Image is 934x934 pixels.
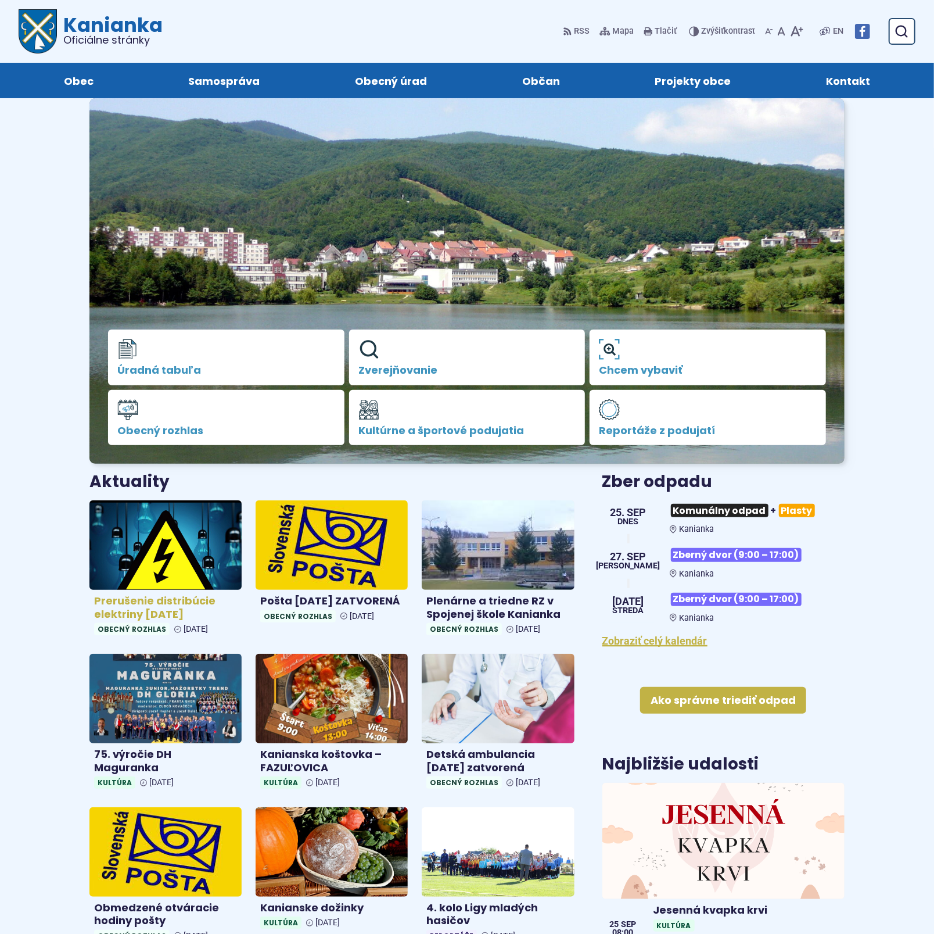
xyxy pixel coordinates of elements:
a: Pošta [DATE] ZATVORENÁ Obecný rozhlas [DATE] [256,500,408,627]
h4: 4. kolo Ligy mladých hasičov [426,901,569,928]
a: Plenárne a triedne RZ v Spojenej škole Kanianka Obecný rozhlas [DATE] [422,500,574,640]
h3: Najbližšie udalosti [602,756,759,774]
span: Zberný dvor (9:00 – 17:00) [671,593,802,606]
a: Občan [486,63,596,98]
a: Projekty obce [619,63,767,98]
a: Komunálny odpad+Plasty Kanianka 25. sep Dnes [602,499,845,534]
h4: Prerušenie distribúcie elektriny [DATE] [94,595,237,621]
span: Kultúra [94,776,135,789]
span: Zberný dvor (9:00 – 17:00) [671,548,802,561]
img: Prejsť na Facebook stránku [855,24,870,39]
a: Zobraziť celý kalendár [602,635,707,647]
span: Obecný rozhlas [260,610,336,622]
span: streda [613,607,644,615]
span: sep [622,921,637,929]
a: Mapa [597,19,637,44]
span: Zvýšiť [702,26,724,36]
a: Zberný dvor (9:00 – 17:00) Kanianka [DATE] streda [602,588,845,623]
span: 27. sep [597,552,660,562]
img: Prejsť na domovskú stránku [19,9,57,53]
h4: Kanianske dožinky [260,901,403,915]
span: Oficiálne stránky [64,35,163,45]
h4: Pošta [DATE] ZATVORENÁ [260,595,403,608]
span: Kanianka [679,613,714,623]
span: Plasty [779,504,815,517]
a: Ako správne triediť odpad [640,687,806,714]
span: Kultúrne a športové podujatia [358,425,576,436]
a: Kanianske dožinky Kultúra [DATE] [256,807,408,933]
h4: Kanianska koštovka – FAZUĽOVICA [260,748,403,774]
h4: 75. výročie DH Maguranka [94,748,237,774]
a: Zverejňovanie [349,330,585,385]
span: Obecný rozhlas [426,776,502,789]
h3: Zber odpadu [602,473,845,491]
a: RSS [563,19,592,44]
button: Tlačiť [641,19,680,44]
span: Obecný úrad [355,63,427,98]
span: Dnes [610,518,646,526]
a: Prerušenie distribúcie elektriny [DATE] Obecný rozhlas [DATE] [89,500,242,640]
span: Kontakt [826,63,870,98]
span: [DATE] [613,596,644,607]
span: Zverejňovanie [358,364,576,376]
h3: Aktuality [89,473,170,491]
span: Kanianka [679,524,714,534]
span: Úradná tabuľa [117,364,335,376]
span: Reportáže z podujatí [599,425,817,436]
span: Mapa [613,24,634,38]
span: Obec [64,63,94,98]
span: [DATE] [315,778,340,788]
span: Kultúra [653,919,695,932]
a: Reportáže z podujatí [590,390,826,446]
span: RSS [574,24,590,38]
span: [PERSON_NAME] [597,562,660,570]
span: Kultúra [260,776,301,789]
span: Obecný rozhlas [426,623,502,635]
a: Samospráva [153,63,296,98]
span: [DATE] [149,778,174,788]
span: Projekty obce [655,63,731,98]
h4: Detská ambulancia [DATE] zatvorená [426,748,569,774]
span: [DATE] [350,611,374,621]
a: Úradná tabuľa [108,330,344,385]
span: Obecný rozhlas [94,623,170,635]
a: EN [831,24,846,38]
a: Detská ambulancia [DATE] zatvorená Obecný rozhlas [DATE] [422,654,574,793]
a: Kontakt [790,63,906,98]
span: Chcem vybaviť [599,364,817,376]
h4: Obmedzené otváracie hodiny pošty [94,901,237,928]
a: Obecný rozhlas [108,390,344,446]
span: EN [833,24,843,38]
span: Kultúra [260,917,301,929]
span: [DATE] [516,624,540,634]
a: Zberný dvor (9:00 – 17:00) Kanianka 27. sep [PERSON_NAME] [602,543,845,578]
span: 25. sep [610,507,646,518]
a: 75. výročie DH Maguranka Kultúra [DATE] [89,654,242,793]
span: [DATE] [184,624,208,634]
span: Tlačiť [655,27,677,37]
h3: + [670,499,845,522]
a: Chcem vybaviť [590,330,826,385]
span: Občan [522,63,560,98]
button: Zvýšiťkontrast [689,19,758,44]
a: Obecný úrad [319,63,463,98]
span: Obecný rozhlas [117,425,335,436]
span: Kanianka [679,569,714,579]
h1: Kanianka [57,15,163,45]
span: Komunálny odpad [671,504,768,517]
button: Zmenšiť veľkosť písma [763,19,775,44]
h4: Jesenná kvapka krvi [653,904,840,917]
span: [DATE] [315,918,340,928]
span: Samospráva [188,63,260,98]
a: Obec [28,63,130,98]
a: Logo Kanianka, prejsť na domovskú stránku. [19,9,163,53]
button: Zväčšiť veľkosť písma [788,19,806,44]
span: [DATE] [516,778,540,788]
a: Kanianska koštovka – FAZUĽOVICA Kultúra [DATE] [256,654,408,793]
span: kontrast [702,27,756,37]
a: Kultúrne a športové podujatia [349,390,585,446]
h4: Plenárne a triedne RZ v Spojenej škole Kanianka [426,595,569,621]
span: 25 [610,921,619,929]
button: Nastaviť pôvodnú veľkosť písma [775,19,788,44]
